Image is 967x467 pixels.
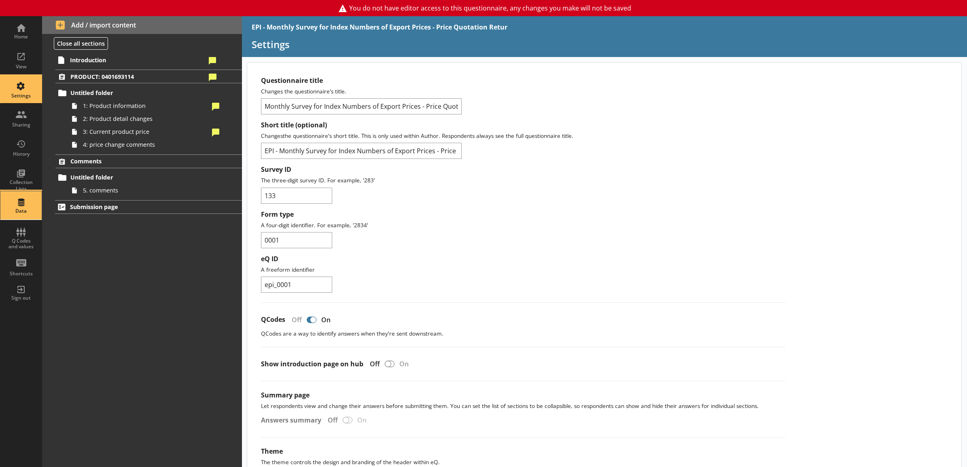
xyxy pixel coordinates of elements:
[261,360,363,368] label: Show introduction page on hub
[7,63,35,70] div: View
[7,208,35,214] div: Data
[252,38,958,51] h1: Settings
[261,165,785,174] label: Survey ID
[363,359,383,368] div: Off
[7,295,35,301] div: Sign out
[83,141,209,148] span: 4: price change comments
[261,266,785,273] p: A freeform identifier
[83,115,209,123] span: 2: Product detail changes
[68,125,242,138] a: 3: Current product price
[252,23,507,32] div: EPI - Monthly Survey for Index Numbers of Export Prices - Price Quotation Retur
[55,154,242,168] a: Comments
[70,56,206,64] span: Introduction
[55,70,242,83] a: PRODUCT: 0401693114
[261,132,785,139] p: Changes the questionnaire's short title. This is only used within Author. Respondents always see ...
[261,87,785,95] p: Changes the questionnaire's title.
[42,154,242,197] li: CommentsUntitled folder5. comments
[42,70,242,151] li: PRODUCT: 0401693114Untitled folder1: Product information2: Product detail changes3: Current produ...
[261,221,785,229] p: A four-digit identifier. For example, '2834'
[261,255,785,263] label: eQ ID
[7,93,35,99] div: Settings
[261,330,785,337] p: QCodes are a way to identify answers when they're sent downstream.
[261,447,785,456] label: Theme
[55,53,242,66] a: Introduction
[261,315,285,324] label: QCodes
[70,173,206,181] span: Untitled folder
[261,121,785,129] label: Short title (optional)
[7,122,35,128] div: Sharing
[68,184,242,197] a: 5. comments
[42,16,242,34] button: Add / import content
[261,458,785,466] p: The theme controls the design and branding of the header within eQ.
[68,138,242,151] a: 4: price change comments
[261,210,785,219] label: Form type
[59,87,242,151] li: Untitled folder1: Product information2: Product detail changes3: Current product price4: price ch...
[83,102,209,110] span: 1: Product information
[261,391,785,399] label: Summary page
[7,151,35,157] div: History
[83,128,209,135] span: 3: Current product price
[70,73,206,80] span: PRODUCT: 0401693114
[7,270,35,277] div: Shortcuts
[55,171,242,184] a: Untitled folder
[70,203,206,211] span: Submission page
[7,179,35,192] div: Collection Lists
[55,200,242,214] a: Submission page
[285,315,305,324] div: Off
[261,402,785,410] p: Let respondents view and change their answers before submitting them. You can set the list of sec...
[70,89,206,97] span: Untitled folder
[59,171,242,197] li: Untitled folder5. comments
[68,99,242,112] a: 1: Product information
[54,37,108,50] button: Close all sections
[68,112,242,125] a: 2: Product detail changes
[55,87,242,99] a: Untitled folder
[261,176,785,184] p: The three-digit survey ID. For example, '283'
[261,76,785,85] label: Questionnaire title
[7,34,35,40] div: Home
[7,238,35,250] div: Q Codes and values
[56,21,228,30] span: Add / import content
[318,315,337,324] div: On
[83,186,209,194] span: 5. comments
[70,157,206,165] span: Comments
[396,359,415,368] div: On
